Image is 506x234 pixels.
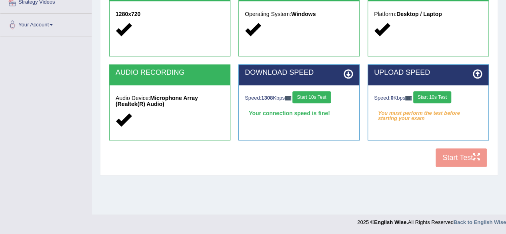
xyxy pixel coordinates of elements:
[245,69,353,77] h2: DOWNLOAD SPEED
[116,95,198,107] strong: Microphone Array (Realtek(R) Audio)
[292,91,330,103] button: Start 10s Test
[405,96,412,100] img: ajax-loader-fb-connection.gif
[374,107,482,119] em: You must perform the test before starting your exam
[245,11,353,17] h5: Operating System:
[261,95,273,101] strong: 1308
[357,214,506,226] div: 2025 © All Rights Reserved
[285,96,291,100] img: ajax-loader-fb-connection.gif
[291,11,316,17] strong: Windows
[116,95,224,108] h5: Audio Device:
[116,11,140,17] strong: 1280x720
[245,107,353,119] div: Your connection speed is fine!
[396,11,442,17] strong: Desktop / Laptop
[245,91,353,105] div: Speed: Kbps
[374,69,482,77] h2: UPLOAD SPEED
[454,219,506,225] a: Back to English Wise
[413,91,451,103] button: Start 10s Test
[374,219,408,225] strong: English Wise.
[390,95,393,101] strong: 0
[374,11,482,17] h5: Platform:
[0,14,92,34] a: Your Account
[116,69,224,77] h2: AUDIO RECORDING
[374,91,482,105] div: Speed: Kbps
